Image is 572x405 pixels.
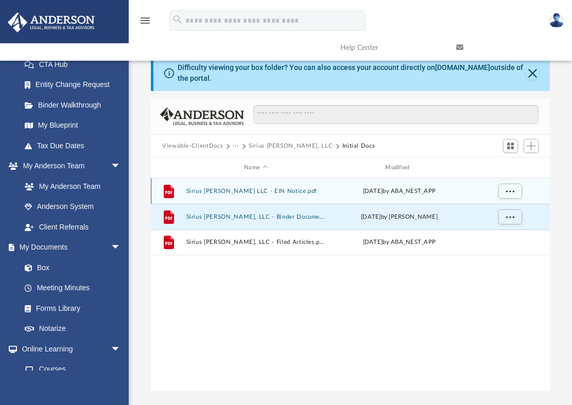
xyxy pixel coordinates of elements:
a: Forms Library [14,298,126,319]
button: Add [524,139,539,153]
img: User Pic [549,13,564,28]
span: arrow_drop_down [111,156,131,177]
div: [DATE] by ABA_NEST_APP [330,238,469,247]
a: Notarize [14,319,131,339]
button: Viewable-ClientDocs [162,142,223,151]
div: Modified [330,163,469,172]
button: Close [526,66,539,80]
a: Anderson System [14,197,131,217]
a: My Documentsarrow_drop_down [7,237,131,258]
div: [DATE] by ABA_NEST_APP [330,187,469,196]
button: Switch to Grid View [503,139,518,153]
button: Sirius [PERSON_NAME], LLC - Binder Documents.pdf [186,214,325,220]
a: Box [14,257,126,278]
span: arrow_drop_down [111,339,131,360]
a: My Anderson Teamarrow_drop_down [7,156,131,177]
a: My Blueprint [14,115,131,136]
div: Name [186,163,325,172]
button: More options [498,209,522,225]
button: More options [498,184,522,199]
a: menu [139,20,151,27]
div: Difficulty viewing your box folder? You can also access your account directly on outside of the p... [178,62,526,84]
i: search [172,14,183,25]
span: arrow_drop_down [111,237,131,258]
div: id [155,163,181,172]
button: Sirius [PERSON_NAME] LLC - EIN Notice.pdf [186,188,325,195]
i: menu [139,14,151,27]
a: Courses [14,359,131,380]
a: My Anderson Team [14,176,126,197]
button: Initial Docs [342,142,375,151]
div: [DATE] by [PERSON_NAME] [330,213,469,222]
a: Online Learningarrow_drop_down [7,339,131,359]
div: grid [151,178,550,391]
button: ··· [233,142,239,151]
a: Tax Due Dates [14,135,136,156]
div: id [473,163,545,172]
img: Anderson Advisors Platinum Portal [5,12,98,32]
button: Sirius [PERSON_NAME], LLC [249,142,333,151]
a: CTA Hub [14,54,136,75]
a: Client Referrals [14,217,131,237]
a: Meeting Minutes [14,278,131,298]
a: Binder Walkthrough [14,95,136,115]
a: Entity Change Request [14,75,136,95]
button: Sirius [PERSON_NAME], LLC - Filed Articles.pdf [186,239,325,245]
a: Help Center [333,27,448,68]
input: Search files and folders [253,105,539,125]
